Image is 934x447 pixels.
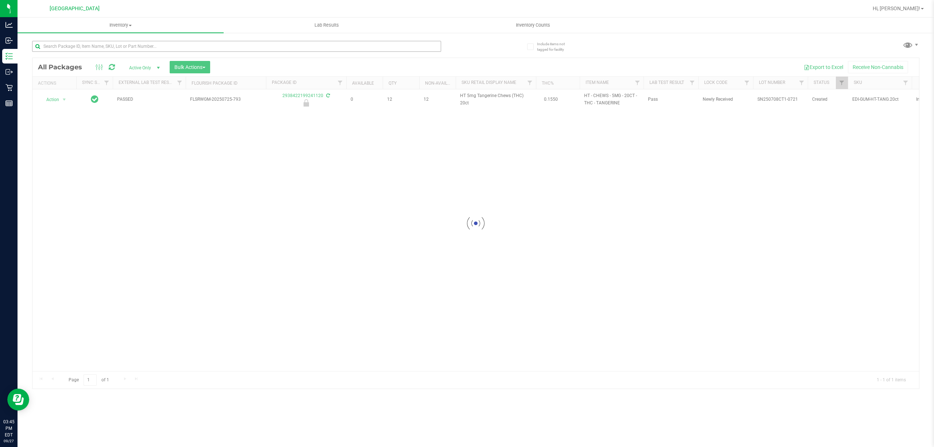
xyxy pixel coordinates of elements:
[5,53,13,60] inline-svg: Inventory
[305,22,349,28] span: Lab Results
[506,22,560,28] span: Inventory Counts
[3,419,14,438] p: 03:45 PM EDT
[5,100,13,107] inline-svg: Reports
[5,68,13,76] inline-svg: Outbound
[873,5,920,11] span: Hi, [PERSON_NAME]!
[50,5,100,12] span: [GEOGRAPHIC_DATA]
[18,18,224,33] a: Inventory
[537,41,574,52] span: Include items not tagged for facility
[32,41,441,52] input: Search Package ID, Item Name, SKU, Lot or Part Number...
[5,37,13,44] inline-svg: Inbound
[3,438,14,444] p: 09/27
[224,18,430,33] a: Lab Results
[18,22,224,28] span: Inventory
[5,21,13,28] inline-svg: Analytics
[5,84,13,91] inline-svg: Retail
[7,389,29,411] iframe: Resource center
[430,18,636,33] a: Inventory Counts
